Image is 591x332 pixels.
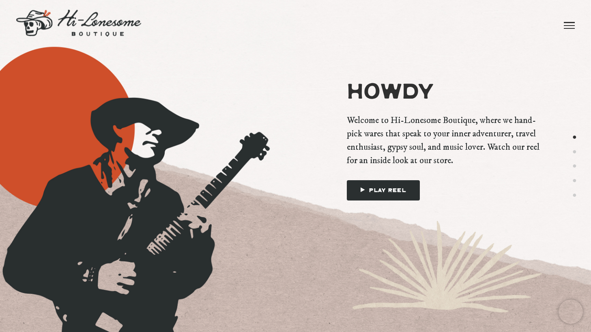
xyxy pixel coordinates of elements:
[572,147,577,157] button: 2
[16,10,141,37] img: logo
[572,132,577,142] button: 1
[347,80,540,106] span: Howdy
[559,300,583,324] iframe: Chatra live chat
[572,176,577,186] button: 4
[347,114,540,167] span: Welcome to Hi-Lonesome Boutique, where we hand-pick wares that speak to your inner adventurer, tr...
[347,180,420,200] a: Play Reel
[572,161,577,171] button: 3
[572,190,577,200] button: 5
